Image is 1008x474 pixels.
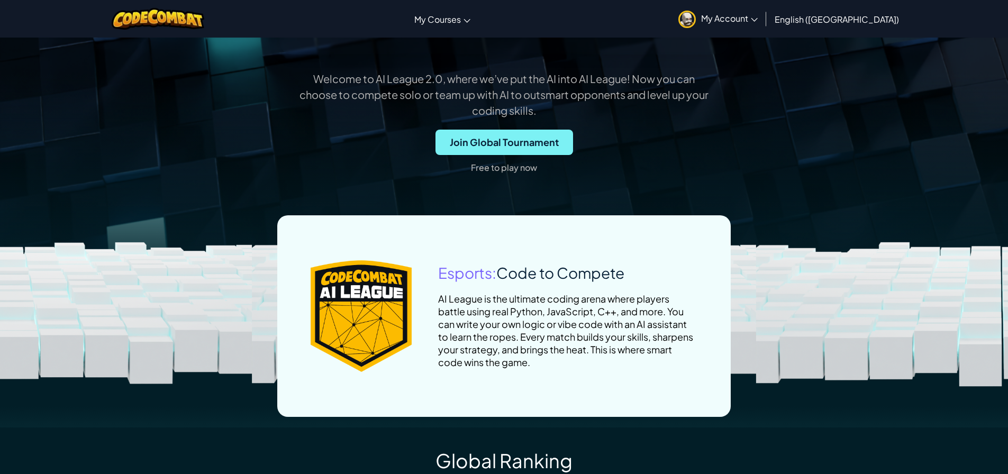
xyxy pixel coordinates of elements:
img: ai-league-logo [311,260,412,372]
a: My Account [673,2,763,35]
a: English ([GEOGRAPHIC_DATA]) [769,5,904,33]
p: Free to play now [471,159,537,176]
p: choose to compete solo or team up with AI to outsmart opponents and level up your [124,87,884,102]
span: Code to Compete [496,263,624,282]
button: Join Global Tournament [435,130,573,155]
p: coding skills. [124,103,884,118]
span: My Courses [414,14,461,25]
p: Welcome to AI League 2.0, where we’ve put the AI into AI League! Now you can [124,71,884,86]
div: AI League is the ultimate coding arena where players battle using real Python, JavaScript, C++, a... [438,293,697,369]
img: CodeCombat logo [112,8,204,30]
span: English ([GEOGRAPHIC_DATA]) [775,14,899,25]
img: avatar [678,11,696,28]
span: My Account [701,13,758,24]
span: Esports: [438,263,496,282]
a: My Courses [409,5,476,33]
